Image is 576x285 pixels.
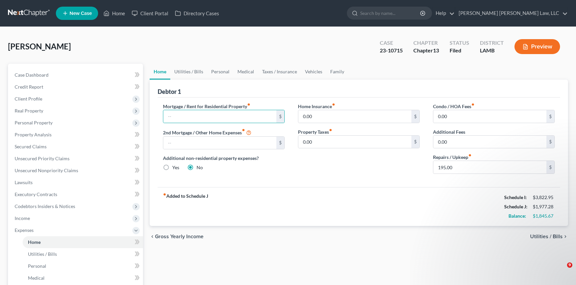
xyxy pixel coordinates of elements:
[70,11,92,16] span: New Case
[163,110,276,123] input: --
[242,128,245,132] i: fiber_manual_record
[172,164,179,171] label: Yes
[380,39,403,47] div: Case
[155,234,204,239] span: Gross Yearly Income
[298,128,332,135] label: Property Taxes
[508,213,526,219] strong: Balance:
[247,103,250,106] i: fiber_manual_record
[9,188,143,200] a: Executory Contracts
[433,154,472,161] label: Repairs / Upkeep
[233,64,258,80] a: Medical
[9,177,143,188] a: Lawsuits
[533,213,555,219] div: $1,845.67
[163,128,251,136] label: 2nd Mortgage / Other Home Expenses
[170,64,207,80] a: Utilities / Bills
[197,164,203,171] label: No
[15,84,43,90] span: Credit Report
[471,103,475,106] i: fiber_manual_record
[150,234,155,239] i: chevron_left
[276,137,284,149] div: $
[9,141,143,153] a: Secured Claims
[15,227,34,233] span: Expenses
[533,194,555,201] div: $3,822.95
[413,47,439,54] div: Chapter
[553,262,569,278] iframe: Intercom live chat
[433,103,475,110] label: Condo / HOA Fees
[15,132,52,137] span: Property Analysis
[9,81,143,93] a: Credit Report
[207,64,233,80] a: Personal
[8,41,71,51] span: [PERSON_NAME]
[28,251,57,257] span: Utilities / Bills
[15,144,47,149] span: Secured Claims
[298,110,411,123] input: --
[23,248,143,260] a: Utilities / Bills
[158,88,181,96] div: Debtor 1
[23,260,143,272] a: Personal
[15,215,30,221] span: Income
[258,64,301,80] a: Taxes / Insurance
[468,154,472,157] i: fiber_manual_record
[15,203,75,209] span: Codebtors Insiders & Notices
[514,39,560,54] button: Preview
[504,194,527,200] strong: Schedule I:
[28,239,41,245] span: Home
[546,161,554,174] div: $
[128,7,172,19] a: Client Portal
[546,136,554,148] div: $
[546,110,554,123] div: $
[450,47,469,54] div: Filed
[163,193,208,221] strong: Added to Schedule J
[28,275,45,281] span: Medical
[433,161,546,174] input: --
[329,128,332,132] i: fiber_manual_record
[163,137,276,149] input: --
[567,262,572,268] span: 9
[15,72,49,78] span: Case Dashboard
[15,168,78,173] span: Unsecured Nonpriority Claims
[172,7,222,19] a: Directory Cases
[360,7,421,19] input: Search by name...
[411,136,419,148] div: $
[15,108,43,113] span: Real Property
[163,103,250,110] label: Mortgage / Rent for Residential Property
[533,203,555,210] div: $1,977.28
[150,234,204,239] button: chevron_left Gross Yearly Income
[433,110,546,123] input: --
[15,179,33,185] span: Lawsuits
[23,272,143,284] a: Medical
[413,39,439,47] div: Chapter
[433,136,546,148] input: --
[480,47,504,54] div: LAMB
[15,191,57,197] span: Executory Contracts
[301,64,326,80] a: Vehicles
[15,96,42,102] span: Client Profile
[433,47,439,53] span: 13
[9,69,143,81] a: Case Dashboard
[9,129,143,141] a: Property Analysis
[23,236,143,248] a: Home
[150,64,170,80] a: Home
[163,155,285,162] label: Additional non-residential property expenses?
[9,165,143,177] a: Unsecured Nonpriority Claims
[411,110,419,123] div: $
[380,47,403,54] div: 23-10715
[276,110,284,123] div: $
[432,7,455,19] a: Help
[455,7,568,19] a: [PERSON_NAME] [PERSON_NAME] Law, LLC
[433,128,465,135] label: Additional Fees
[480,39,504,47] div: District
[504,204,527,209] strong: Schedule J:
[450,39,469,47] div: Status
[15,156,70,161] span: Unsecured Priority Claims
[298,103,335,110] label: Home Insurance
[9,153,143,165] a: Unsecured Priority Claims
[28,263,46,269] span: Personal
[298,136,411,148] input: --
[326,64,348,80] a: Family
[15,120,53,125] span: Personal Property
[332,103,335,106] i: fiber_manual_record
[100,7,128,19] a: Home
[163,193,166,196] i: fiber_manual_record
